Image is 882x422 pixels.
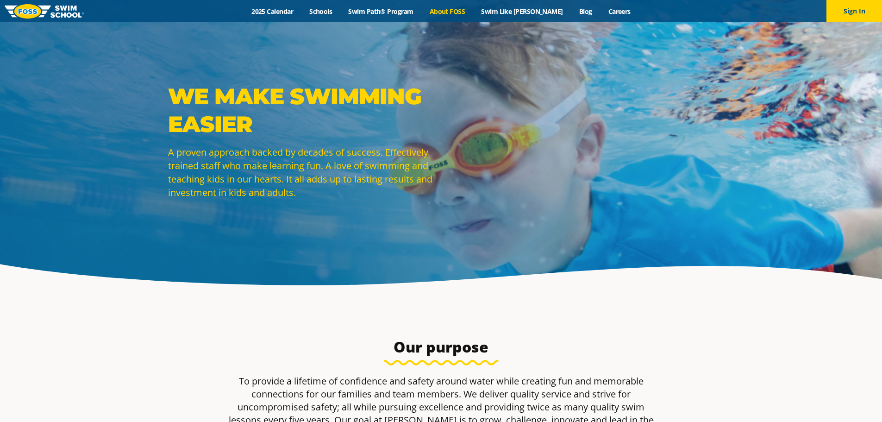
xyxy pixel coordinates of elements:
[473,7,571,16] a: Swim Like [PERSON_NAME]
[421,7,473,16] a: About FOSS
[301,7,340,16] a: Schools
[571,7,600,16] a: Blog
[244,7,301,16] a: 2025 Calendar
[168,82,437,138] p: WE MAKE SWIMMING EASIER
[223,338,660,356] h3: Our purpose
[340,7,421,16] a: Swim Path® Program
[600,7,638,16] a: Careers
[168,145,437,199] p: A proven approach backed by decades of success. Effectively trained staff who make learning fun. ...
[5,4,84,19] img: FOSS Swim School Logo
